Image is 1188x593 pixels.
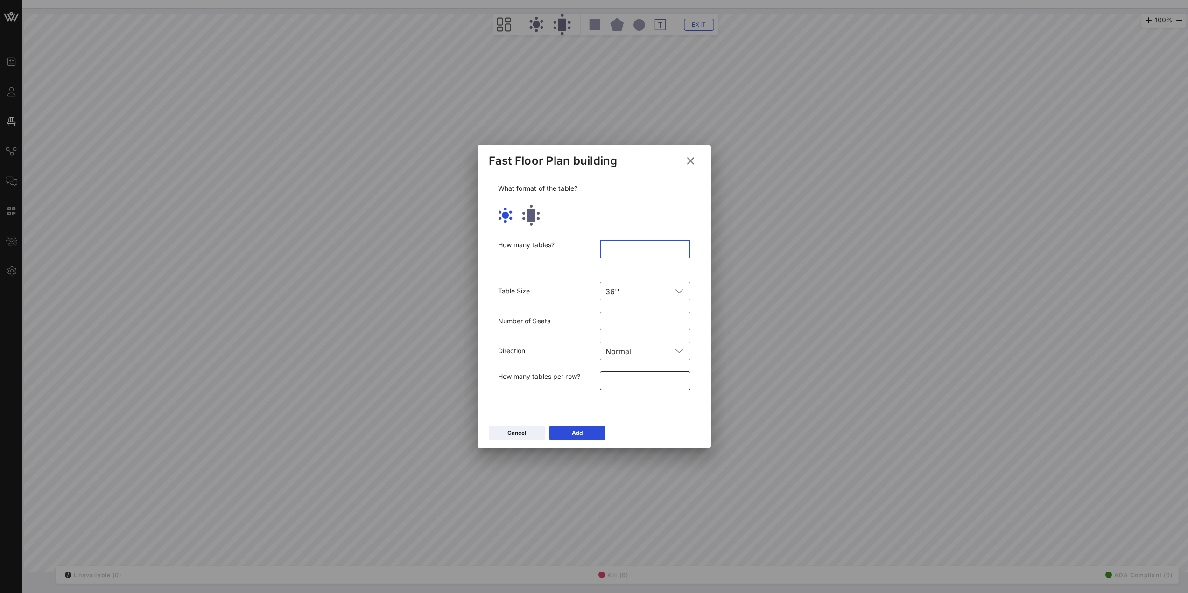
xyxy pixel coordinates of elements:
[605,287,619,296] div: 36''
[605,347,631,356] div: Normal
[600,282,690,300] div: 36''
[492,280,594,302] div: Table Size
[492,340,594,362] div: Direction
[492,234,594,276] div: How many tables?
[549,426,605,440] button: Add
[489,426,545,440] button: Cancel
[572,428,583,438] div: Add
[600,342,690,360] div: Normal
[492,366,594,408] div: How many tables per row?
[507,428,526,438] div: Cancel
[489,154,618,168] div: Fast Floor Plan building
[492,310,594,332] div: Number of Seats
[492,178,696,199] div: What format of the table?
